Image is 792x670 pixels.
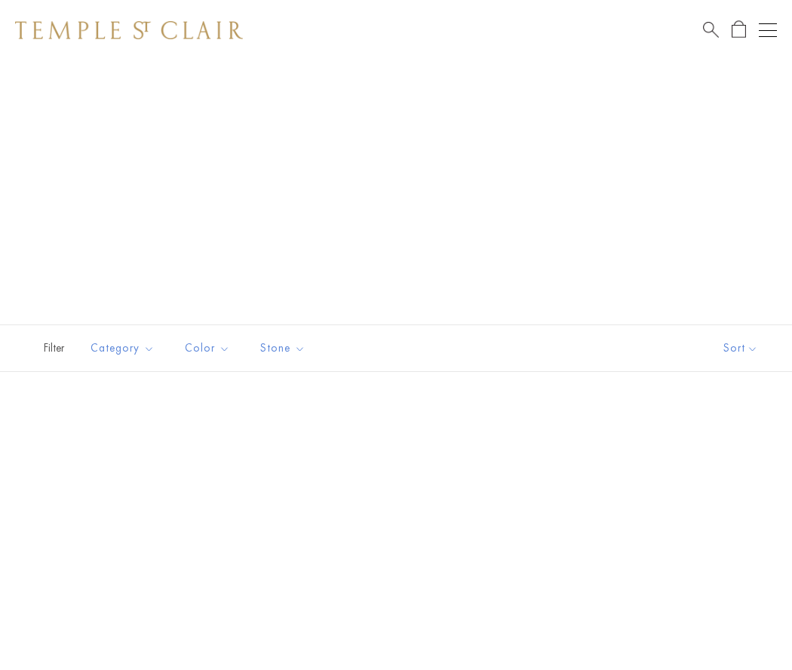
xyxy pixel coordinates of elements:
[703,20,719,39] a: Search
[79,331,166,365] button: Category
[177,339,241,358] span: Color
[83,339,166,358] span: Category
[732,20,746,39] a: Open Shopping Bag
[249,331,317,365] button: Stone
[15,21,243,39] img: Temple St. Clair
[173,331,241,365] button: Color
[253,339,317,358] span: Stone
[759,21,777,39] button: Open navigation
[689,325,792,371] button: Show sort by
